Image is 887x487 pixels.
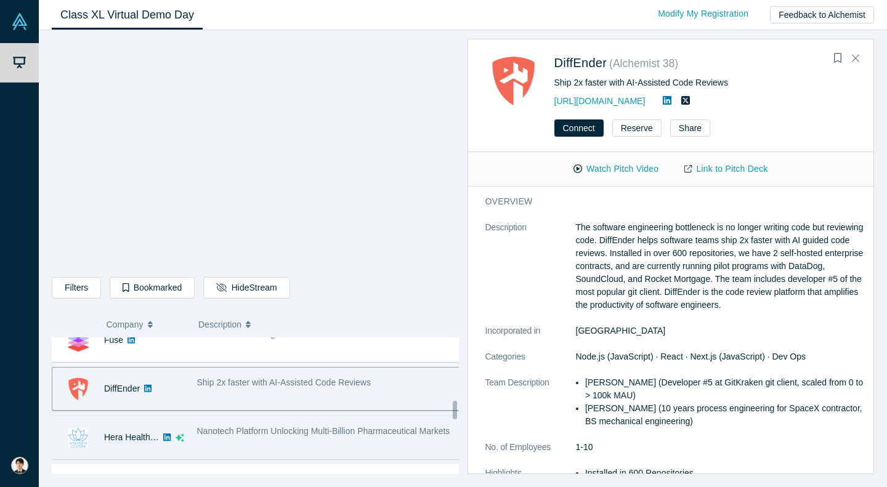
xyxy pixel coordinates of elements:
dd: [GEOGRAPHIC_DATA] [576,324,866,337]
p: The software engineering bottleneck is no longer writing code but reviewing code. DiffEnder helps... [576,221,866,312]
button: Close [846,49,865,68]
span: Company [107,312,144,337]
span: Ship 2x faster with AI-Assisted Code Reviews [197,377,371,387]
button: Feedback to Alchemist [770,6,874,23]
img: DiffEnder's Logo [65,376,91,402]
span: Node.js (JavaScript) · React · Next.js (JavaScript) · Dev Ops [576,352,806,361]
button: Connect [554,119,604,137]
button: HideStream [203,277,290,299]
dd: 1-10 [576,441,866,454]
dt: Incorporated in [485,324,576,350]
button: Watch Pitch Video [561,158,671,180]
a: [URL][DOMAIN_NAME] [554,96,646,106]
a: Fuse [104,335,123,345]
img: Fuse's Logo [65,328,91,353]
img: Seiya Takahashi's Account [11,457,28,474]
a: DiffEnder [104,384,140,393]
button: Description [198,312,450,337]
button: Company [107,312,186,337]
button: Reserve [612,119,662,137]
a: Hera Health Solutions [104,432,188,442]
span: Nanotech Platform Unlocking Multi-Billion Pharmaceutical Markets [197,426,450,436]
svg: dsa ai sparkles [176,433,184,442]
a: Class XL Virtual Demo Day [52,1,203,30]
button: Share [670,119,710,137]
span: Description [198,312,241,337]
button: Filters [52,277,101,299]
img: DiffEnder's Logo [485,53,541,109]
button: Bookmarked [110,277,195,299]
h3: overview [485,195,849,208]
span: Your AI Data Strategist. [197,329,286,339]
a: Modify My Registration [645,3,761,25]
button: Bookmark [829,50,846,67]
img: Alchemist Vault Logo [11,13,28,30]
dt: No. of Employees [485,441,576,467]
dt: Team Description [485,376,576,441]
iframe: Alchemist Class XL Demo Day: Vault [52,40,458,268]
a: DiffEnder [554,56,607,70]
img: Hera Health Solutions's Logo [65,425,91,451]
li: Installed in 600 Repositories [585,467,865,480]
dt: Categories [485,350,576,376]
a: Link to Pitch Deck [671,158,780,180]
li: [PERSON_NAME] (Developer #5 at GitKraken git client, scaled from 0 to > 100k MAU) [585,376,865,402]
div: Ship 2x faster with AI-Assisted Code Reviews [554,76,857,89]
small: ( Alchemist 38 ) [609,57,678,70]
dt: Description [485,221,576,324]
li: [PERSON_NAME] (10 years process engineering for SpaceX contractor, BS mechanical engineering) [585,402,865,428]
